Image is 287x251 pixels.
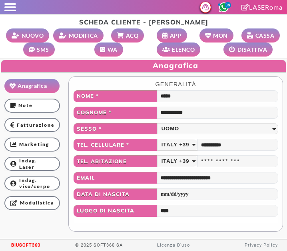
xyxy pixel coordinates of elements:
[69,31,98,40] small: MODIFICA
[237,45,267,54] small: DISATTIVA
[4,176,60,190] a: Indag.viso/corpo
[157,243,190,248] a: Licenza D'uso
[213,31,228,40] small: MON
[74,172,157,184] span: EMAIL
[4,79,60,93] a: Anagrafica
[6,28,49,43] a: NUOVO
[223,43,273,57] button: DISATTIVA
[4,196,60,210] a: Modulistica
[74,188,157,200] span: DATA DI NASCITA
[37,45,49,54] small: SMS
[79,18,208,26] b: SCHEDA CLIENTE - [PERSON_NAME]
[241,4,249,10] i: Clicca per andare alla pagina di firma
[157,43,201,57] a: ELENCO
[74,90,157,102] span: NOME *
[4,99,60,113] a: Note
[74,205,157,217] span: LUOGO DI NASCITA
[161,124,179,133] span: Uomo
[4,138,60,152] a: Marketing
[108,45,118,54] small: WA
[23,43,55,57] button: SMS
[74,139,157,151] span: TEL. CELLULARE *
[255,31,275,40] small: CASSA
[74,81,278,88] h4: Generalità
[241,3,283,11] a: Clicca per andare alla pagina di firmaLASERoma
[170,31,182,40] small: APP
[94,43,123,57] button: WA
[172,45,195,54] small: ELENCO
[1,61,286,70] h3: Anagrafica
[53,28,104,43] a: MODIFICA
[74,155,157,167] span: TEL. ABITAZIONE
[111,28,144,43] a: ACQ
[4,157,60,171] a: Indag.Laser
[241,28,280,43] a: CASSA
[245,243,278,248] a: Privacy Policy
[225,2,231,8] span: 39
[4,118,60,132] a: Fatturazione
[126,31,139,40] small: ACQ
[161,140,189,149] span: Italy +39
[74,107,157,119] span: COGNOME *
[199,28,233,43] a: MON
[74,123,157,134] span: SESSO *
[161,157,189,166] span: Italy +39
[22,31,44,40] small: NUOVO
[157,28,187,43] a: APP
